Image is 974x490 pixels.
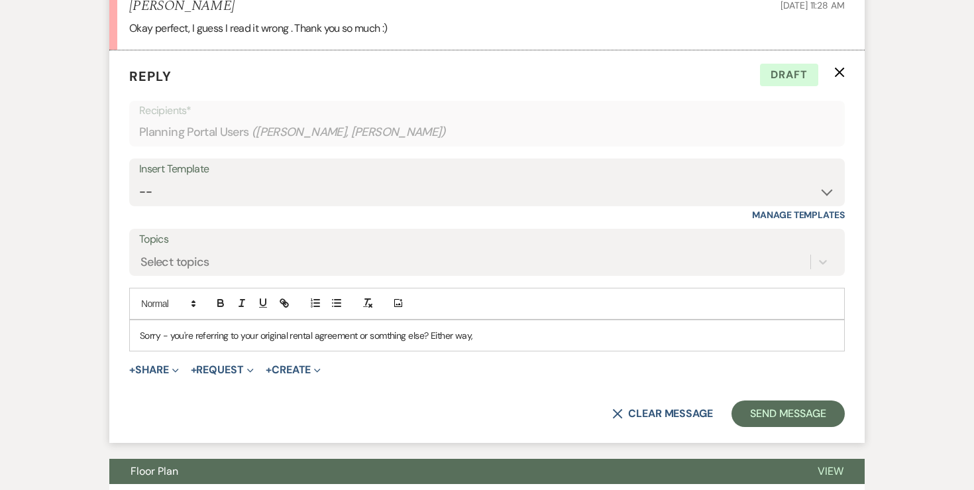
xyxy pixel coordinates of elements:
[129,20,845,37] div: Okay perfect, I guess I read it wrong . Thank you so much :)
[760,64,818,86] span: Draft
[266,365,272,375] span: +
[140,253,209,271] div: Select topics
[252,123,447,141] span: ( [PERSON_NAME], [PERSON_NAME] )
[191,365,254,375] button: Request
[796,459,865,484] button: View
[191,365,197,375] span: +
[139,230,835,249] label: Topics
[752,209,845,221] a: Manage Templates
[139,102,835,119] p: Recipients*
[129,365,179,375] button: Share
[109,459,796,484] button: Floor Plan
[140,328,834,343] p: Sorry - you're referring to your original rental agreement or somthing else? Either way,
[139,119,835,145] div: Planning Portal Users
[266,365,321,375] button: Create
[612,408,713,419] button: Clear message
[139,160,835,179] div: Insert Template
[131,464,178,478] span: Floor Plan
[731,400,845,427] button: Send Message
[129,365,135,375] span: +
[818,464,843,478] span: View
[129,68,172,85] span: Reply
